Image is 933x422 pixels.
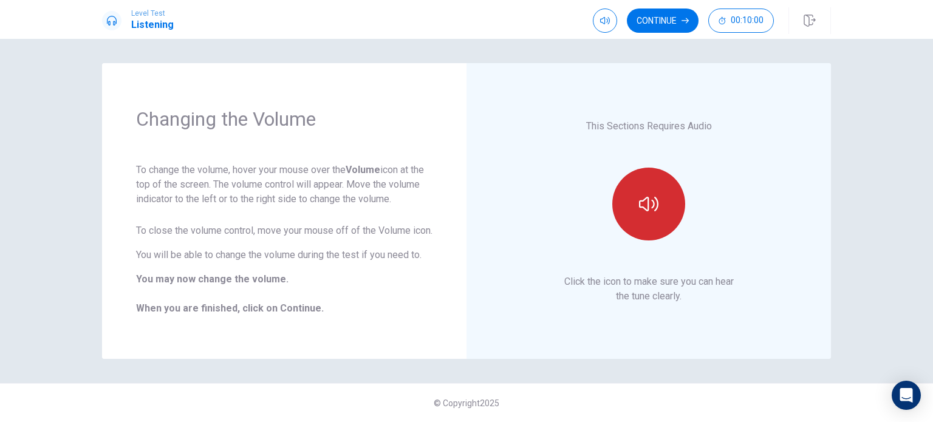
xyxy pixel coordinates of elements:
span: © Copyright 2025 [434,398,499,408]
button: 00:10:00 [708,9,774,33]
b: You may now change the volume. When you are finished, click on Continue. [136,273,324,314]
p: To close the volume control, move your mouse off of the Volume icon. [136,223,432,238]
p: To change the volume, hover your mouse over the icon at the top of the screen. The volume control... [136,163,432,206]
p: This Sections Requires Audio [586,119,712,134]
span: Level Test [131,9,174,18]
span: 00:10:00 [731,16,764,26]
strong: Volume [346,164,380,175]
p: Click the icon to make sure you can hear the tune clearly. [564,274,734,304]
h1: Changing the Volume [136,107,432,131]
p: You will be able to change the volume during the test if you need to. [136,248,432,262]
div: Open Intercom Messenger [892,381,921,410]
button: Continue [627,9,699,33]
h1: Listening [131,18,174,32]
